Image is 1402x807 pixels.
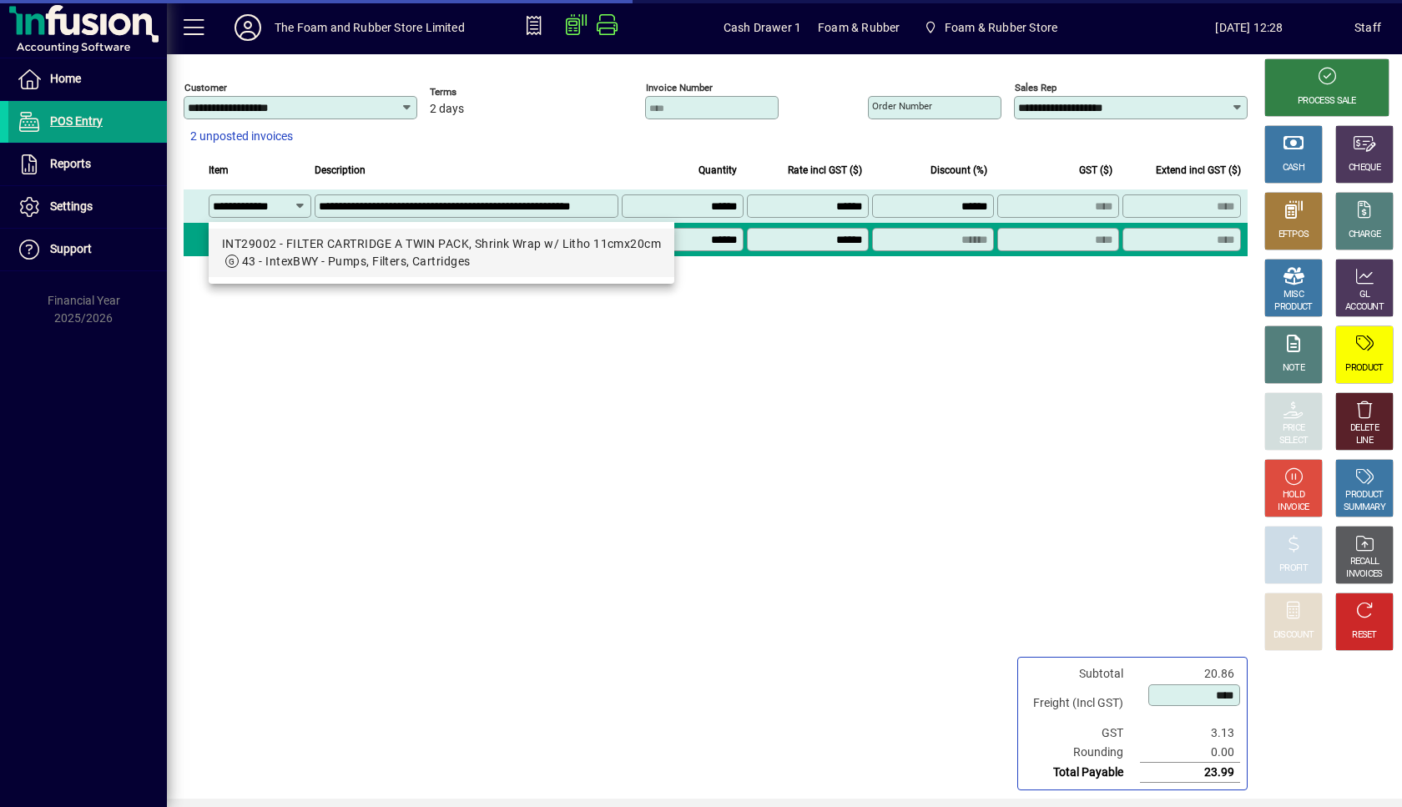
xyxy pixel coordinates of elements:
[872,100,932,112] mat-label: Order number
[1079,161,1112,179] span: GST ($)
[1345,362,1383,375] div: PRODUCT
[1356,435,1373,447] div: LINE
[916,13,1064,43] span: Foam & Rubber Store
[1345,301,1384,314] div: ACCOUNT
[209,229,674,277] mat-option: INT29002 - FILTER CARTRIDGE A TWIN PACK, Shrink Wrap w/ Litho 11cmx20cm
[1025,683,1140,724] td: Freight (Incl GST)
[1283,422,1305,435] div: PRICE
[242,255,470,268] span: 43 - IntexBWY - Pumps, Filters, Cartridges
[1025,664,1140,683] td: Subtotal
[430,87,530,98] span: Terms
[1344,502,1385,514] div: SUMMARY
[50,114,103,128] span: POS Entry
[1283,362,1304,375] div: NOTE
[1140,724,1240,743] td: 3.13
[1354,14,1381,41] div: Staff
[1015,82,1057,93] mat-label: Sales rep
[1278,502,1309,514] div: INVOICE
[1156,161,1241,179] span: Extend incl GST ($)
[50,242,92,255] span: Support
[1283,489,1304,502] div: HOLD
[1273,629,1314,642] div: DISCOUNT
[1349,229,1381,241] div: CHARGE
[8,144,167,185] a: Reports
[1140,763,1240,783] td: 23.99
[50,72,81,85] span: Home
[1025,763,1140,783] td: Total Payable
[1025,724,1140,743] td: GST
[1283,162,1304,174] div: CASH
[1140,743,1240,763] td: 0.00
[646,82,713,93] mat-label: Invoice number
[50,157,91,170] span: Reports
[724,14,801,41] span: Cash Drawer 1
[8,186,167,228] a: Settings
[184,122,300,152] button: 2 unposted invoices
[8,229,167,270] a: Support
[209,161,229,179] span: Item
[1350,422,1379,435] div: DELETE
[50,199,93,213] span: Settings
[8,58,167,100] a: Home
[1144,14,1354,41] span: [DATE] 12:28
[930,161,987,179] span: Discount (%)
[1279,562,1308,575] div: PROFIT
[1349,162,1380,174] div: CHEQUE
[430,103,464,116] span: 2 days
[315,161,366,179] span: Description
[1359,289,1370,301] div: GL
[1025,743,1140,763] td: Rounding
[275,14,465,41] div: The Foam and Rubber Store Limited
[1350,556,1379,568] div: RECALL
[184,82,227,93] mat-label: Customer
[818,14,900,41] span: Foam & Rubber
[1140,664,1240,683] td: 20.86
[1298,95,1356,108] div: PROCESS SALE
[698,161,737,179] span: Quantity
[222,235,661,253] div: INT29002 - FILTER CARTRIDGE A TWIN PACK, Shrink Wrap w/ Litho 11cmx20cm
[221,13,275,43] button: Profile
[1278,229,1309,241] div: EFTPOS
[945,14,1057,41] span: Foam & Rubber Store
[1274,301,1312,314] div: PRODUCT
[1279,435,1309,447] div: SELECT
[1345,489,1383,502] div: PRODUCT
[1352,629,1377,642] div: RESET
[788,161,862,179] span: Rate incl GST ($)
[1346,568,1382,581] div: INVOICES
[1283,289,1304,301] div: MISC
[190,128,293,145] span: 2 unposted invoices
